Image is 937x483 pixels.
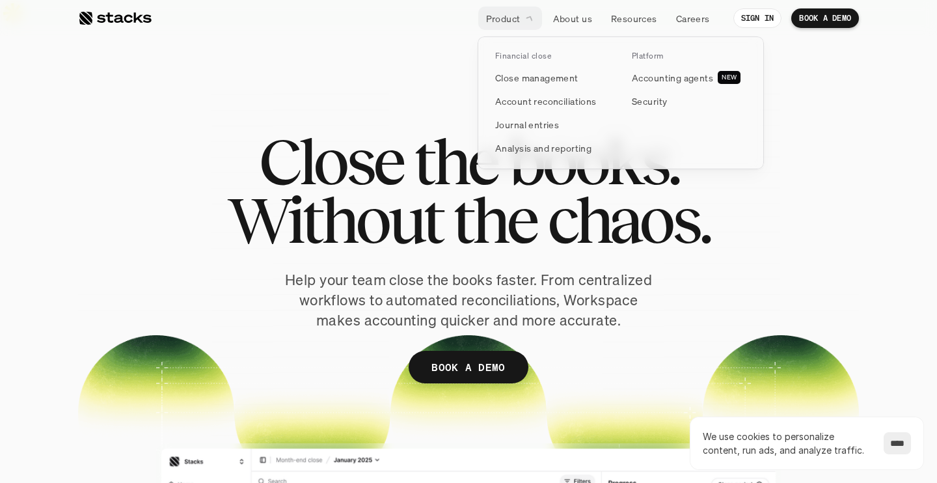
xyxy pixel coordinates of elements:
[409,351,528,383] a: BOOK A DEMO
[227,191,442,249] span: Without
[676,12,710,25] p: Careers
[722,74,737,81] h2: NEW
[495,118,559,131] p: Journal entries
[703,430,871,457] p: We use cookies to personalize content, run ads, and analyze traffic.
[431,358,506,377] p: BOOK A DEMO
[553,12,592,25] p: About us
[799,14,851,23] p: BOOK A DEMO
[611,12,657,25] p: Resources
[791,8,859,28] a: BOOK A DEMO
[624,89,754,113] a: Security
[495,141,591,155] p: Analysis and reporting
[495,94,597,108] p: Account reconciliations
[632,94,667,108] p: Security
[414,132,497,191] span: the
[486,12,521,25] p: Product
[632,71,713,85] p: Accounting agents
[280,270,657,330] p: Help your team close the books faster. From centralized workflows to automated reconciliations, W...
[668,7,718,30] a: Careers
[495,51,551,61] p: Financial close
[624,66,754,89] a: Accounting agentsNEW
[487,113,618,136] a: Journal entries
[487,136,618,159] a: Analysis and reporting
[547,191,710,249] span: chaos.
[603,7,665,30] a: Resources
[495,71,578,85] p: Close management
[741,14,774,23] p: SIGN IN
[154,248,211,257] a: Privacy Policy
[487,89,618,113] a: Account reconciliations
[487,66,618,89] a: Close management
[453,191,536,249] span: the
[632,51,664,61] p: Platform
[545,7,600,30] a: About us
[259,132,403,191] span: Close
[733,8,782,28] a: SIGN IN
